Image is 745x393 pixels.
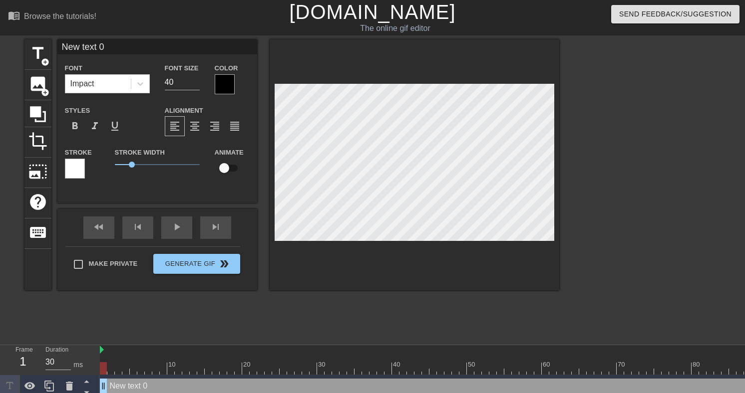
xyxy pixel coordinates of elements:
span: add_circle [41,88,49,97]
div: ms [73,360,83,370]
span: format_bold [69,120,81,132]
label: Font Size [165,63,199,73]
div: The online gif editor [253,22,537,34]
div: 60 [543,360,552,370]
div: Browse the tutorials! [24,12,96,20]
span: Send Feedback/Suggestion [619,8,732,20]
div: 80 [693,360,702,370]
a: [DOMAIN_NAME] [289,1,455,23]
div: 10 [168,360,177,370]
span: Make Private [89,259,138,269]
span: crop [28,132,47,151]
label: Color [215,63,238,73]
label: Stroke [65,148,92,158]
span: image [28,74,47,93]
div: 30 [318,360,327,370]
span: add_circle [41,58,49,66]
span: skip_next [210,221,222,233]
span: format_align_justify [229,120,241,132]
div: Impact [70,78,94,90]
span: format_underline [109,120,121,132]
a: Browse the tutorials! [8,9,96,25]
label: Duration [45,347,68,353]
span: photo_size_select_large [28,162,47,181]
div: 70 [618,360,627,370]
span: title [28,44,47,63]
span: drag_handle [98,381,108,391]
span: help [28,193,47,211]
span: format_italic [89,120,101,132]
span: double_arrow [218,258,230,270]
div: 1 [15,353,30,371]
div: Frame [8,345,38,374]
span: format_align_left [169,120,181,132]
label: Styles [65,106,90,116]
label: Font [65,63,82,73]
span: format_align_right [209,120,221,132]
button: Generate Gif [153,254,240,274]
label: Animate [215,148,244,158]
span: play_arrow [171,221,183,233]
span: fast_rewind [93,221,105,233]
div: 40 [393,360,402,370]
button: Send Feedback/Suggestion [611,5,740,23]
label: Stroke Width [115,148,165,158]
div: 50 [468,360,477,370]
div: 20 [243,360,252,370]
span: skip_previous [132,221,144,233]
span: format_align_center [189,120,201,132]
label: Alignment [165,106,203,116]
span: keyboard [28,223,47,242]
span: Generate Gif [157,258,236,270]
span: menu_book [8,9,20,21]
